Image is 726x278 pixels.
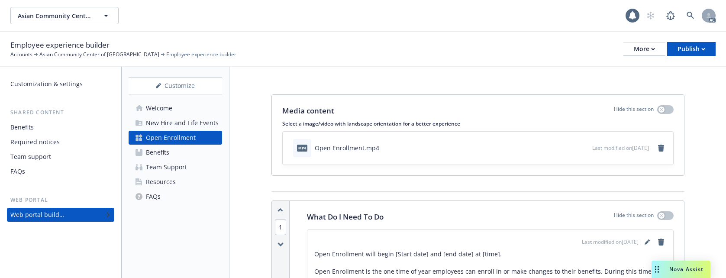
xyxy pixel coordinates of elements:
div: Open Enrollment [146,131,196,145]
div: Team Support [146,160,187,174]
button: Asian Community Center of [GEOGRAPHIC_DATA] [10,7,119,24]
div: FAQs [10,165,25,178]
div: Benefits [146,145,169,159]
span: Asian Community Center of [GEOGRAPHIC_DATA] [18,11,93,20]
p: What Do I Need To Do [307,211,384,223]
a: Team support [7,150,114,164]
div: Web portal [7,196,114,204]
a: remove [656,143,666,153]
span: Last modified on [DATE] [582,238,639,246]
div: FAQs [146,190,161,204]
a: Search [682,7,699,24]
a: Web portal builder [7,208,114,222]
a: Team Support [129,160,222,174]
a: Report a Bug [662,7,679,24]
p: Hide this section [614,211,654,223]
a: New Hire and Life Events [129,116,222,130]
a: Benefits [7,120,114,134]
p: Hide this section [614,105,654,116]
div: Drag to move [652,261,662,278]
button: 1 [275,223,286,232]
a: FAQs [7,165,114,178]
div: Open Enrollment.mp4 [315,143,379,152]
span: 1 [275,219,286,235]
a: Benefits [129,145,222,159]
button: Customize [129,77,222,94]
button: preview file [581,143,589,152]
a: FAQs [129,190,222,204]
span: Nova Assist [669,265,703,273]
button: Nova Assist [652,261,710,278]
a: Open Enrollment [129,131,222,145]
div: Team support [10,150,51,164]
div: More [634,42,655,55]
a: Accounts [10,51,32,58]
div: Web portal builder [10,208,64,222]
p: Media content [282,105,334,116]
div: New Hire and Life Events [146,116,219,130]
div: Customization & settings [10,77,83,91]
a: Required notices [7,135,114,149]
a: Customization & settings [7,77,114,91]
a: editPencil [642,237,652,247]
p: Select a image/video with landscape orientation for a better experience [282,120,674,127]
button: download file [567,143,574,152]
a: Asian Community Center of [GEOGRAPHIC_DATA] [39,51,159,58]
div: Shared content [7,108,114,117]
button: More [623,42,665,56]
span: mp4 [297,145,307,151]
button: Publish [667,42,716,56]
span: Employee experience builder [166,51,236,58]
div: Publish [678,42,705,55]
a: Resources [129,175,222,189]
a: Start snowing [642,7,659,24]
p: Open Enrollment will begin [Start date] and [end date] at [time]. [314,249,666,259]
div: Required notices [10,135,60,149]
div: Resources [146,175,176,189]
span: Last modified on [DATE] [592,144,649,152]
div: Welcome [146,101,172,115]
span: Employee experience builder [10,39,110,51]
div: Benefits [10,120,34,134]
a: Welcome [129,101,222,115]
a: remove [656,237,666,247]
